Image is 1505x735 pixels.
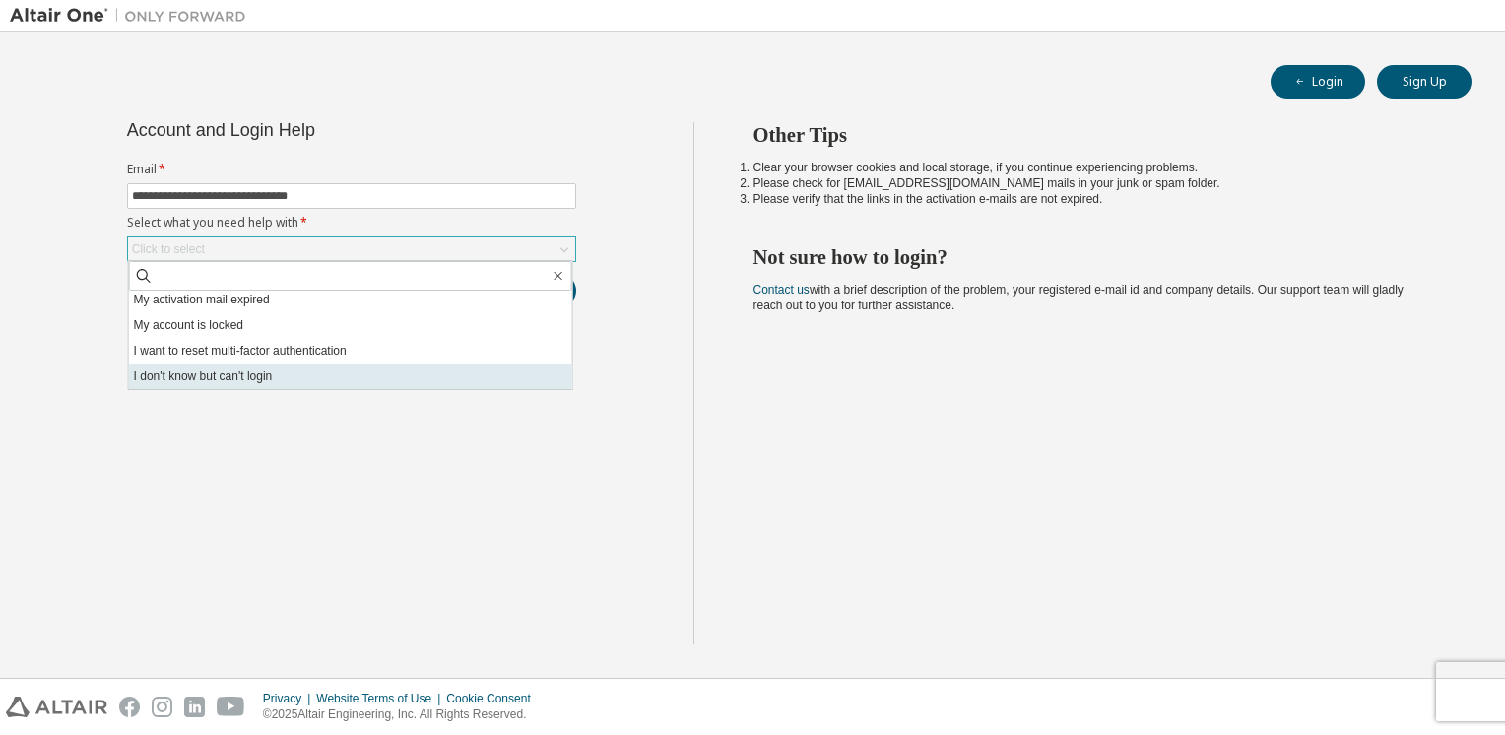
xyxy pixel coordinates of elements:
a: Contact us [753,283,810,297]
li: Please check for [EMAIL_ADDRESS][DOMAIN_NAME] mails in your junk or spam folder. [753,175,1437,191]
img: instagram.svg [152,697,172,717]
div: Website Terms of Use [316,691,446,706]
img: youtube.svg [217,697,245,717]
li: My activation mail expired [129,287,572,312]
div: Click to select [132,241,205,257]
h2: Not sure how to login? [753,244,1437,270]
img: facebook.svg [119,697,140,717]
p: © 2025 Altair Engineering, Inc. All Rights Reserved. [263,706,543,723]
li: Please verify that the links in the activation e-mails are not expired. [753,191,1437,207]
img: linkedin.svg [184,697,205,717]
div: Cookie Consent [446,691,542,706]
h2: Other Tips [753,122,1437,148]
label: Select what you need help with [127,215,576,231]
div: Account and Login Help [127,122,487,138]
label: Email [127,162,576,177]
button: Sign Up [1377,65,1472,99]
button: Login [1271,65,1365,99]
li: Clear your browser cookies and local storage, if you continue experiencing problems. [753,160,1437,175]
img: altair_logo.svg [6,697,107,717]
div: Privacy [263,691,316,706]
img: Altair One [10,6,256,26]
span: with a brief description of the problem, your registered e-mail id and company details. Our suppo... [753,283,1404,312]
div: Click to select [128,237,575,261]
